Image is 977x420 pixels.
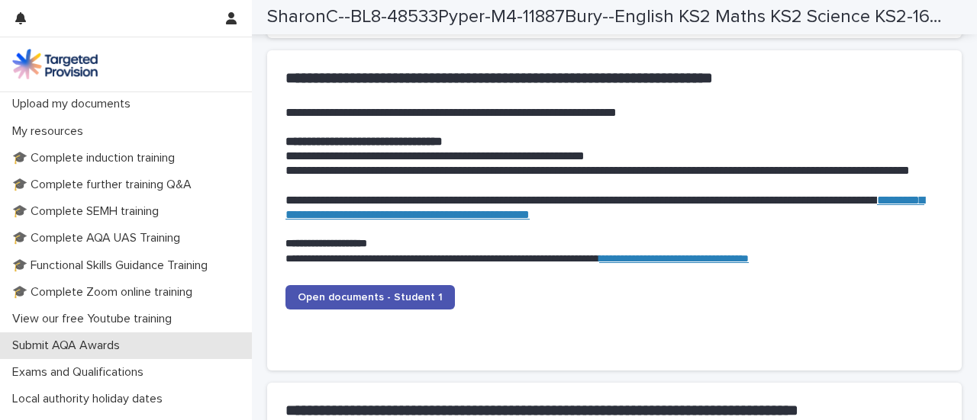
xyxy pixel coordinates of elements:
span: Open documents - Student 1 [298,292,443,303]
img: M5nRWzHhSzIhMunXDL62 [12,49,98,79]
h2: SharonC--BL8-48533Pyper-M4-11887Bury--English KS2 Maths KS2 Science KS2-16072 [267,6,944,28]
p: View our free Youtube training [6,312,184,326]
p: 🎓 Complete SEMH training [6,204,171,219]
p: Local authority holiday dates [6,392,175,406]
p: Submit AQA Awards [6,338,132,353]
p: My resources [6,124,95,139]
p: 🎓 Complete AQA UAS Training [6,231,192,245]
p: Upload my documents [6,97,143,111]
p: 🎓 Complete induction training [6,151,187,165]
p: Exams and Qualifications [6,365,156,380]
a: Open documents - Student 1 [285,285,455,309]
p: 🎓 Functional Skills Guidance Training [6,258,220,273]
p: 🎓 Complete Zoom online training [6,285,205,300]
p: 🎓 Complete further training Q&A [6,178,204,192]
